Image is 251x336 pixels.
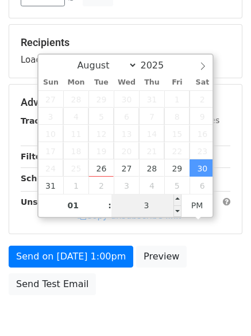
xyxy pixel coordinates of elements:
span: August 1, 2025 [164,90,190,108]
span: September 1, 2025 [63,177,88,194]
a: Send on [DATE] 1:00pm [9,246,133,268]
span: August 19, 2025 [88,142,114,159]
span: August 2, 2025 [190,90,215,108]
span: : [108,194,111,217]
span: August 17, 2025 [38,142,64,159]
span: August 21, 2025 [139,142,164,159]
span: July 27, 2025 [38,90,64,108]
input: Minute [111,194,182,217]
span: August 23, 2025 [190,142,215,159]
span: August 25, 2025 [63,159,88,177]
span: August 16, 2025 [190,125,215,142]
span: Sun [38,79,64,86]
a: Preview [136,246,187,268]
span: Wed [114,79,139,86]
span: August 3, 2025 [38,108,64,125]
span: Sat [190,79,215,86]
span: August 11, 2025 [63,125,88,142]
iframe: Chat Widget [194,281,251,336]
span: August 10, 2025 [38,125,64,142]
span: September 4, 2025 [139,177,164,194]
strong: Unsubscribe [21,197,77,207]
span: August 22, 2025 [164,142,190,159]
span: July 31, 2025 [139,90,164,108]
span: August 8, 2025 [164,108,190,125]
a: Copy unsubscribe link [78,211,181,221]
span: August 6, 2025 [114,108,139,125]
span: July 29, 2025 [88,90,114,108]
span: August 24, 2025 [38,159,64,177]
span: August 9, 2025 [190,108,215,125]
strong: Schedule [21,174,62,183]
span: July 30, 2025 [114,90,139,108]
span: Tue [88,79,114,86]
span: August 12, 2025 [88,125,114,142]
span: August 5, 2025 [88,108,114,125]
h5: Recipients [21,36,230,49]
strong: Tracking [21,116,59,125]
span: August 18, 2025 [63,142,88,159]
span: September 6, 2025 [190,177,215,194]
span: August 14, 2025 [139,125,164,142]
input: Hour [38,194,109,217]
input: Year [137,60,179,71]
span: Fri [164,79,190,86]
span: August 29, 2025 [164,159,190,177]
span: August 27, 2025 [114,159,139,177]
span: August 30, 2025 [190,159,215,177]
span: August 26, 2025 [88,159,114,177]
a: Send Test Email [9,273,96,295]
span: August 15, 2025 [164,125,190,142]
span: August 31, 2025 [38,177,64,194]
span: August 7, 2025 [139,108,164,125]
span: Click to toggle [182,194,213,217]
span: August 13, 2025 [114,125,139,142]
span: August 4, 2025 [63,108,88,125]
span: September 3, 2025 [114,177,139,194]
span: July 28, 2025 [63,90,88,108]
span: August 28, 2025 [139,159,164,177]
span: September 5, 2025 [164,177,190,194]
span: August 20, 2025 [114,142,139,159]
strong: Filters [21,152,50,161]
span: Mon [63,79,88,86]
span: Thu [139,79,164,86]
div: Loading... [21,36,230,66]
h5: Advanced [21,96,230,109]
span: September 2, 2025 [88,177,114,194]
